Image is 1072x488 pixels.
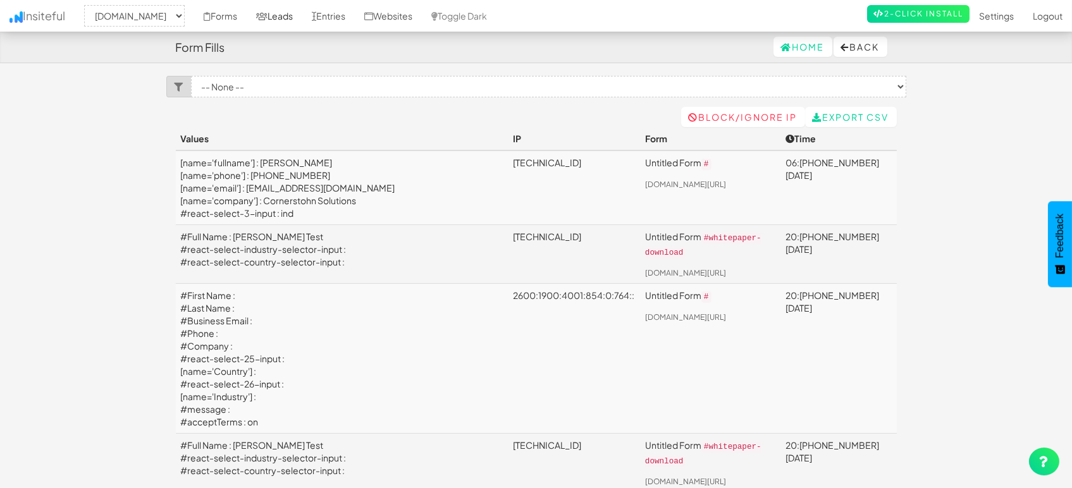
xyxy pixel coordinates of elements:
th: Values [176,127,508,150]
img: icon.png [9,11,23,23]
button: Back [834,37,887,57]
code: #whitepaper-download [645,233,761,259]
td: 20:[PHONE_NUMBER][DATE] [780,283,896,433]
p: Untitled Form [645,439,775,468]
a: 2600:1900:4001:854:0:764:: [513,290,634,301]
code: #whitepaper-download [645,441,761,467]
a: Export CSV [805,107,897,127]
a: [DOMAIN_NAME][URL] [645,312,726,322]
a: [DOMAIN_NAME][URL] [645,477,726,486]
p: Untitled Form [645,156,775,171]
a: [TECHNICAL_ID] [513,157,581,168]
th: IP [508,127,640,150]
code: # [701,291,712,303]
td: #Full Name : [PERSON_NAME] Test #react-select-industry-selector-input : #react-select-country-sel... [176,225,508,284]
td: [name='fullname'] : [PERSON_NAME] [name='phone'] : [PHONE_NUMBER] [name='email'] : [EMAIL_ADDRESS... [176,150,508,225]
span: Feedback [1054,214,1066,258]
td: 06:[PHONE_NUMBER][DATE] [780,150,896,225]
p: Untitled Form [645,230,775,259]
a: [TECHNICAL_ID] [513,231,581,242]
p: Untitled Form [645,289,775,303]
a: Home [773,37,832,57]
a: [DOMAIN_NAME][URL] [645,180,726,189]
td: #First Name : #Last Name : #Business Email : #Phone : #Company : #react-select-25-input : [name='... [176,283,508,433]
th: Time [780,127,896,150]
td: 20:[PHONE_NUMBER][DATE] [780,225,896,284]
a: 2-Click Install [867,5,970,23]
a: [TECHNICAL_ID] [513,439,581,451]
h4: Form Fills [176,41,225,54]
a: [DOMAIN_NAME][URL] [645,268,726,278]
button: Feedback - Show survey [1048,201,1072,287]
code: # [701,159,712,170]
th: Form [640,127,780,150]
a: Block/Ignore IP [681,107,805,127]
